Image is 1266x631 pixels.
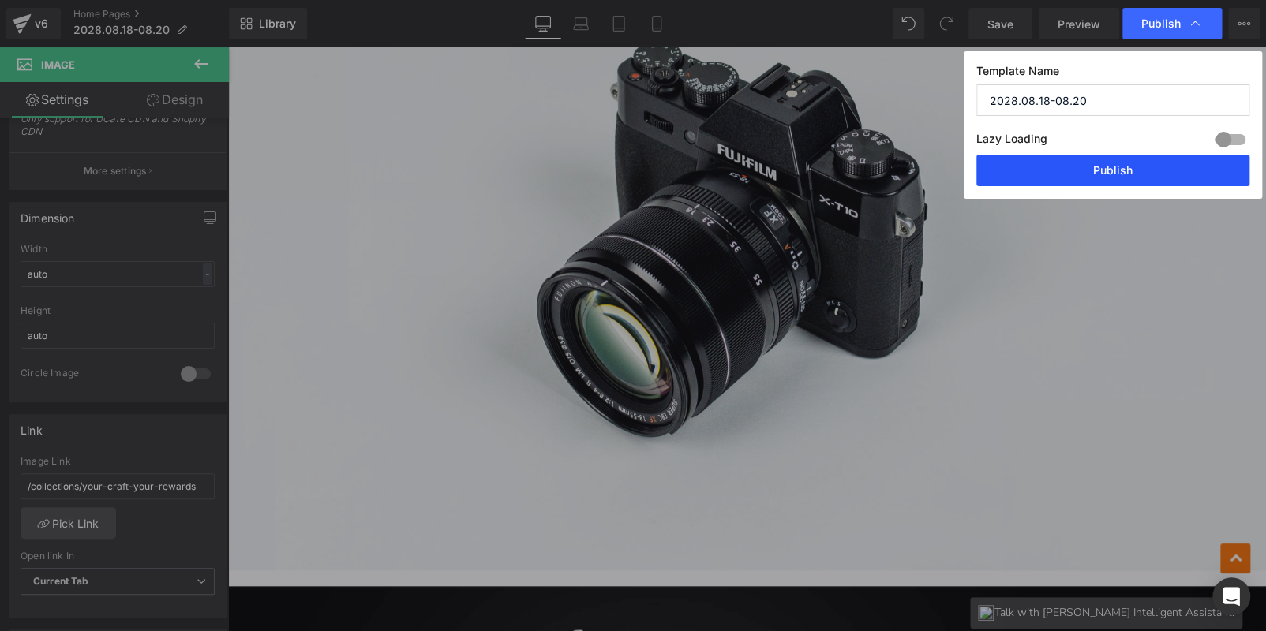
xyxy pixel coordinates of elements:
[766,558,1006,573] span: Talk with [PERSON_NAME] Intelligent Assistant.
[1141,17,1181,31] span: Publish
[976,155,1249,186] button: Publish
[976,64,1249,84] label: Template Name
[742,550,1014,581] a: Talk with [PERSON_NAME] Intelligent Assistant.
[1212,577,1250,615] div: Open Intercom Messenger
[976,129,1047,155] label: Lazy Loading
[750,558,766,573] img: client-btn.png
